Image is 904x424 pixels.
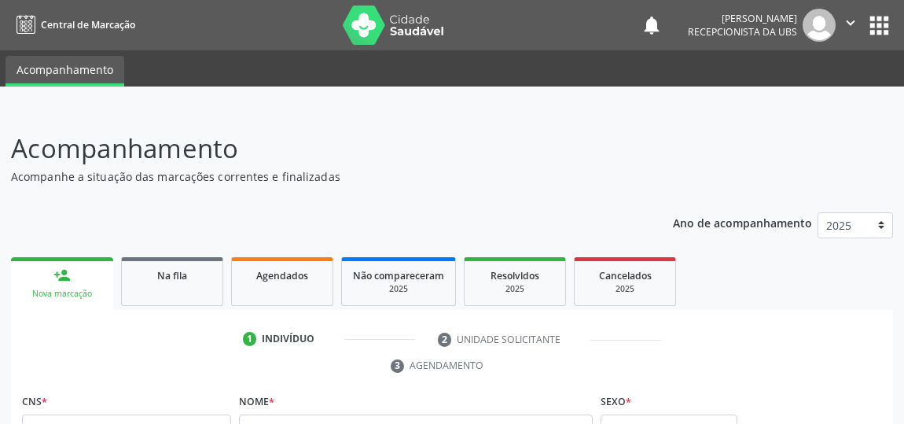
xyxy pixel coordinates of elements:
[476,283,554,295] div: 2025
[256,269,308,282] span: Agendados
[11,129,628,168] p: Acompanhamento
[157,269,187,282] span: Na fila
[239,390,274,415] label: Nome
[842,14,859,31] i: 
[353,283,444,295] div: 2025
[11,12,135,38] a: Central de Marcação
[41,18,135,31] span: Central de Marcação
[11,168,628,185] p: Acompanhe a situação das marcações correntes e finalizadas
[491,269,539,282] span: Resolvidos
[262,332,314,346] div: Indivíduo
[803,9,836,42] img: img
[836,9,865,42] button: 
[353,269,444,282] span: Não compareceram
[673,212,812,232] p: Ano de acompanhamento
[601,390,631,415] label: Sexo
[6,56,124,87] a: Acompanhamento
[53,267,71,284] div: person_add
[22,288,102,300] div: Nova marcação
[599,269,652,282] span: Cancelados
[688,25,797,39] span: Recepcionista da UBS
[243,332,257,346] div: 1
[586,283,664,295] div: 2025
[865,12,893,39] button: apps
[688,12,797,25] div: [PERSON_NAME]
[641,14,663,36] button: notifications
